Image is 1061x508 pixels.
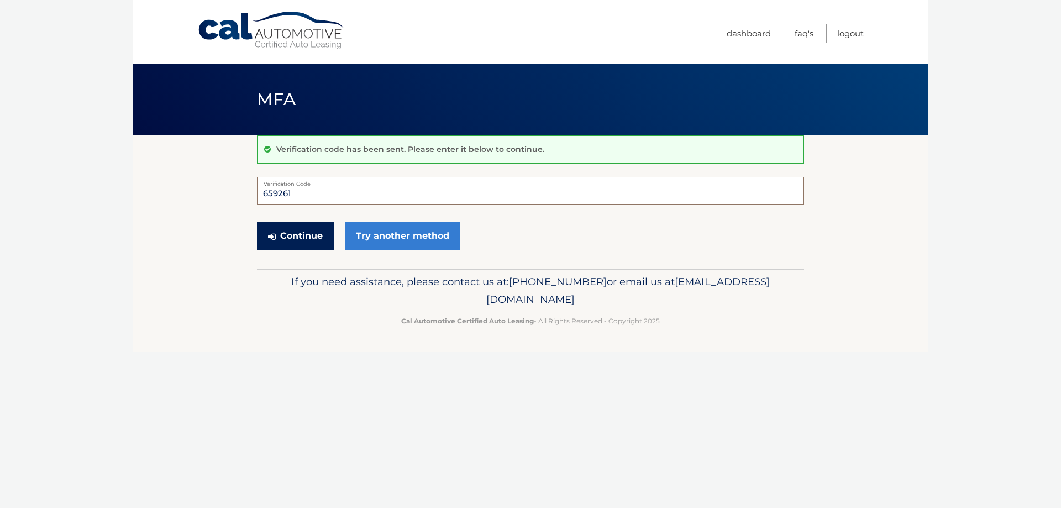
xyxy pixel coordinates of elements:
[509,275,607,288] span: [PHONE_NUMBER]
[276,144,544,154] p: Verification code has been sent. Please enter it below to continue.
[345,222,460,250] a: Try another method
[727,24,771,43] a: Dashboard
[264,273,797,308] p: If you need assistance, please contact us at: or email us at
[257,89,296,109] span: MFA
[257,177,804,186] label: Verification Code
[795,24,813,43] a: FAQ's
[264,315,797,327] p: - All Rights Reserved - Copyright 2025
[257,222,334,250] button: Continue
[257,177,804,205] input: Verification Code
[837,24,864,43] a: Logout
[401,317,534,325] strong: Cal Automotive Certified Auto Leasing
[486,275,770,306] span: [EMAIL_ADDRESS][DOMAIN_NAME]
[197,11,346,50] a: Cal Automotive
